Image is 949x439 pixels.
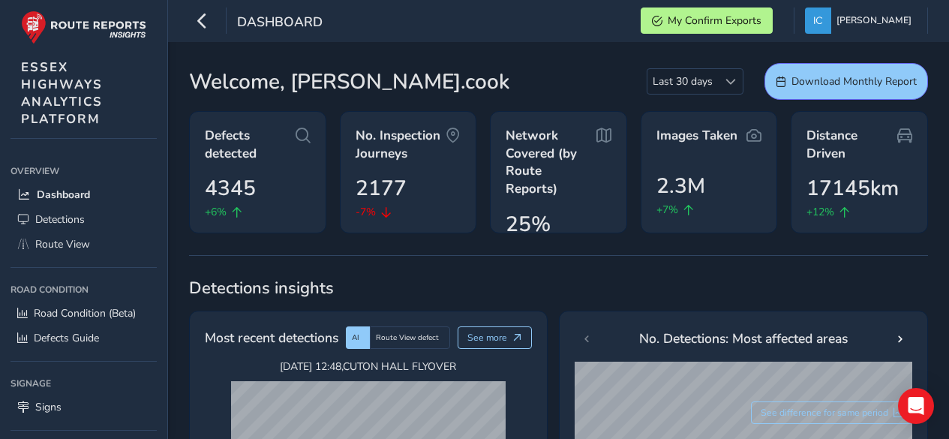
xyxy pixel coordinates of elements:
[11,207,157,232] a: Detections
[189,277,928,299] span: Detections insights
[11,182,157,207] a: Dashboard
[34,331,99,345] span: Defects Guide
[836,8,911,34] span: [PERSON_NAME]
[761,407,888,419] span: See difference for same period
[641,8,773,34] button: My Confirm Exports
[189,66,509,98] span: Welcome, [PERSON_NAME].cook
[805,8,917,34] button: [PERSON_NAME]
[11,395,157,419] a: Signs
[764,63,928,100] button: Download Monthly Report
[467,332,507,344] span: See more
[11,278,157,301] div: Road Condition
[751,401,913,424] button: See difference for same period
[356,127,446,162] span: No. Inspection Journeys
[806,173,899,204] span: 17145km
[647,69,718,94] span: Last 30 days
[806,127,897,162] span: Distance Driven
[11,372,157,395] div: Signage
[376,332,439,343] span: Route View defect
[506,209,551,240] span: 25%
[791,74,917,89] span: Download Monthly Report
[37,188,90,202] span: Dashboard
[346,326,370,349] div: AI
[11,160,157,182] div: Overview
[205,127,296,162] span: Defects detected
[35,237,90,251] span: Route View
[11,301,157,326] a: Road Condition (Beta)
[11,232,157,257] a: Route View
[237,13,323,34] span: Dashboard
[11,326,157,350] a: Defects Guide
[806,204,834,220] span: +12%
[656,127,737,145] span: Images Taken
[356,173,407,204] span: 2177
[506,127,596,198] span: Network Covered (by Route Reports)
[898,388,934,424] div: Open Intercom Messenger
[35,212,85,227] span: Detections
[370,326,450,349] div: Route View defect
[805,8,831,34] img: diamond-layout
[205,328,338,347] span: Most recent detections
[352,332,359,343] span: AI
[34,306,136,320] span: Road Condition (Beta)
[205,173,256,204] span: 4345
[458,326,532,349] button: See more
[231,359,506,374] span: [DATE] 12:48 , CUTON HALL FLYOVER
[656,170,705,202] span: 2.3M
[356,204,376,220] span: -7%
[668,14,761,28] span: My Confirm Exports
[35,400,62,414] span: Signs
[21,11,146,44] img: rr logo
[21,59,103,128] span: ESSEX HIGHWAYS ANALYTICS PLATFORM
[639,329,848,348] span: No. Detections: Most affected areas
[205,204,227,220] span: +6%
[656,202,678,218] span: +7%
